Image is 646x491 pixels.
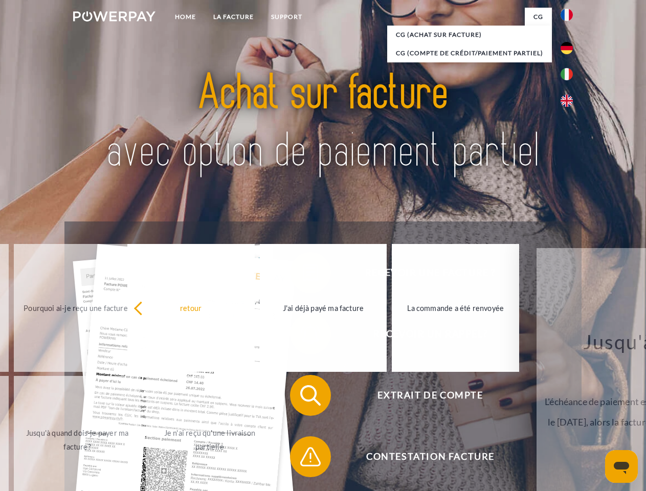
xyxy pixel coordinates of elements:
[98,49,548,196] img: title-powerpay_fr.svg
[262,8,311,26] a: Support
[20,426,135,454] div: Jusqu'à quand dois-je payer ma facture?
[298,444,323,470] img: qb_warning.svg
[152,426,267,454] div: Je n'ai reçu qu'une livraison partielle
[561,95,573,107] img: en
[398,301,513,315] div: La commande a été renvoyée
[561,68,573,80] img: it
[605,450,638,483] iframe: Bouton de lancement de la fenêtre de messagerie
[387,44,552,62] a: CG (Compte de crédit/paiement partiel)
[561,42,573,54] img: de
[205,8,262,26] a: LA FACTURE
[561,9,573,21] img: fr
[290,375,556,416] button: Extrait de compte
[387,26,552,44] a: CG (achat sur facture)
[266,301,381,315] div: J'ai déjà payé ma facture
[166,8,205,26] a: Home
[73,11,155,21] img: logo-powerpay-white.svg
[133,301,249,315] div: retour
[305,375,555,416] span: Extrait de compte
[298,383,323,408] img: qb_search.svg
[525,8,552,26] a: CG
[290,436,556,477] button: Contestation Facture
[305,436,555,477] span: Contestation Facture
[20,301,135,315] div: Pourquoi ai-je reçu une facture?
